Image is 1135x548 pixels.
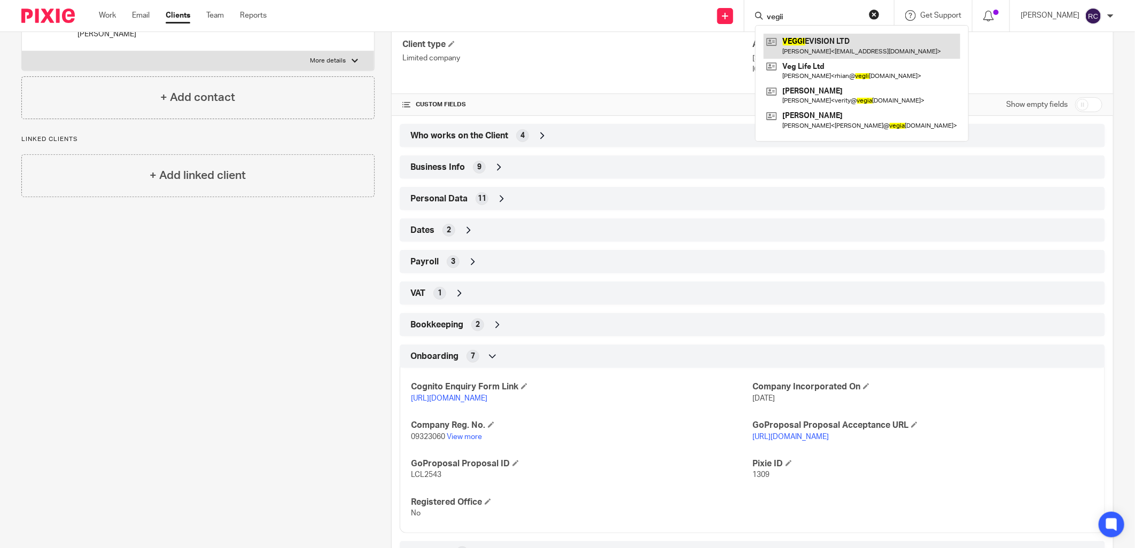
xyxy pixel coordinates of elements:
a: Team [206,10,224,21]
h4: Company Incorporated On [752,381,1094,393]
a: Clients [166,10,190,21]
h4: Company Reg. No. [411,420,752,431]
p: More details [310,57,346,65]
span: 1 [438,288,442,299]
p: [STREET_ADDRESS] [752,53,1102,64]
span: Get Support [920,12,961,19]
span: Dates [410,225,434,236]
a: Email [132,10,150,21]
span: LCL2543 [411,471,441,479]
input: Search [766,13,862,22]
h4: GoProposal Proposal Acceptance URL [752,420,1094,431]
span: Bookkeeping [410,319,463,331]
span: 7 [471,351,475,362]
span: Onboarding [410,351,458,362]
a: [URL][DOMAIN_NAME] [752,433,829,441]
p: IG9 5NP [752,64,1102,75]
h4: CUSTOM FIELDS [402,100,752,109]
a: Reports [240,10,267,21]
span: VAT [410,288,425,299]
h4: Registered Office [411,497,752,508]
h4: Cognito Enquiry Form Link [411,381,752,393]
img: svg%3E [1085,7,1102,25]
span: [DATE] [752,395,775,402]
span: No [411,510,421,517]
h4: GoProposal Proposal ID [411,458,752,469]
span: Personal Data [410,193,468,205]
a: View more [447,433,482,441]
span: Payroll [410,256,439,268]
span: Business Info [410,162,465,173]
p: Linked clients [21,135,375,144]
p: [PERSON_NAME] [1021,10,1079,21]
span: 11 [478,193,486,204]
h4: + Add linked client [150,167,246,184]
span: Who works on the Client [410,130,508,142]
h4: + Add contact [160,89,235,106]
span: 2 [476,319,480,330]
img: Pixie [21,9,75,23]
span: 2 [447,225,451,236]
span: 09323060 [411,433,445,441]
h4: Address [752,39,1102,50]
h4: Client type [402,39,752,50]
h4: Pixie ID [752,458,1094,469]
span: 9 [477,162,481,173]
a: [URL][DOMAIN_NAME] [411,395,487,402]
a: Work [99,10,116,21]
p: Limited company [402,53,752,64]
span: 1309 [752,471,769,479]
button: Clear [869,9,880,20]
label: Show empty fields [1006,99,1068,110]
span: 3 [451,256,455,267]
span: 4 [520,130,525,141]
